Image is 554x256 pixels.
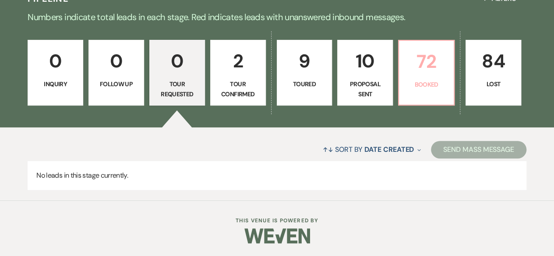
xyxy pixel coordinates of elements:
p: 10 [343,46,387,76]
p: Tour Confirmed [216,79,260,99]
p: Tour Requested [155,79,199,99]
a: 72Booked [398,40,455,105]
p: Toured [282,79,327,89]
p: 72 [404,47,448,76]
span: ↑↓ [323,145,333,154]
p: Proposal Sent [343,79,387,99]
p: Inquiry [33,79,78,89]
p: 84 [471,46,515,76]
a: 10Proposal Sent [337,40,393,105]
a: 0Tour Requested [149,40,205,105]
a: 9Toured [277,40,332,105]
a: 2Tour Confirmed [210,40,266,105]
p: 0 [94,46,138,76]
p: 2 [216,46,260,76]
p: Booked [404,80,448,89]
button: Send Mass Message [431,141,526,158]
span: Date Created [364,145,414,154]
img: Weven Logo [244,221,310,251]
p: 9 [282,46,327,76]
p: No leads in this stage currently. [28,161,526,190]
a: 0Follow Up [88,40,144,105]
p: Lost [471,79,515,89]
a: 0Inquiry [28,40,83,105]
a: 84Lost [466,40,521,105]
p: Follow Up [94,79,138,89]
button: Sort By Date Created [319,138,424,161]
p: 0 [33,46,78,76]
p: 0 [155,46,199,76]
